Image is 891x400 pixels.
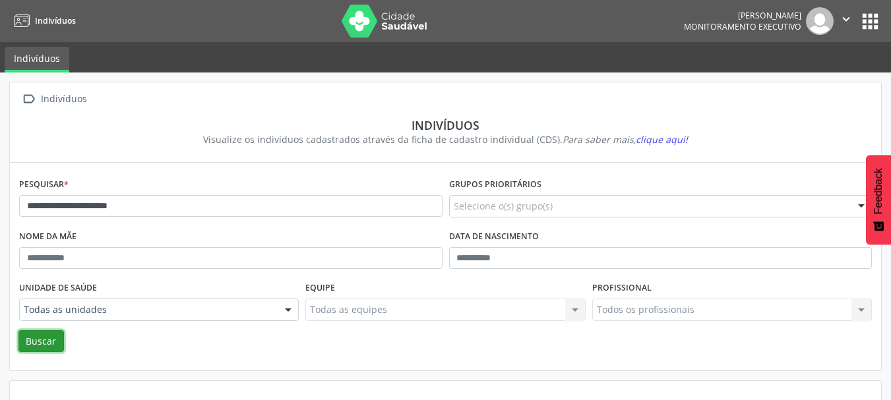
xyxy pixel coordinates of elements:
[839,12,853,26] i: 
[28,132,863,146] div: Visualize os indivíduos cadastrados através da ficha de cadastro individual (CDS).
[19,278,97,299] label: Unidade de saúde
[684,21,801,32] span: Monitoramento Executivo
[38,90,89,109] div: Indivíduos
[449,227,539,247] label: Data de nascimento
[866,155,891,244] button: Feedback - Mostrar pesquisa
[24,303,272,316] span: Todas as unidades
[592,278,652,299] label: Profissional
[305,278,335,299] label: Equipe
[18,330,64,353] button: Buscar
[449,175,541,195] label: Grupos prioritários
[5,47,69,72] a: Indivíduos
[19,90,38,109] i: 
[28,118,863,132] div: Indivíduos
[563,133,688,146] i: Para saber mais,
[859,10,882,33] button: apps
[19,90,89,109] a:  Indivíduos
[806,7,834,35] img: img
[19,175,69,195] label: Pesquisar
[9,10,76,32] a: Indivíduos
[454,199,553,213] span: Selecione o(s) grupo(s)
[19,227,77,247] label: Nome da mãe
[636,133,688,146] span: clique aqui!
[873,168,884,214] span: Feedback
[35,15,76,26] span: Indivíduos
[684,10,801,21] div: [PERSON_NAME]
[834,7,859,35] button: 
